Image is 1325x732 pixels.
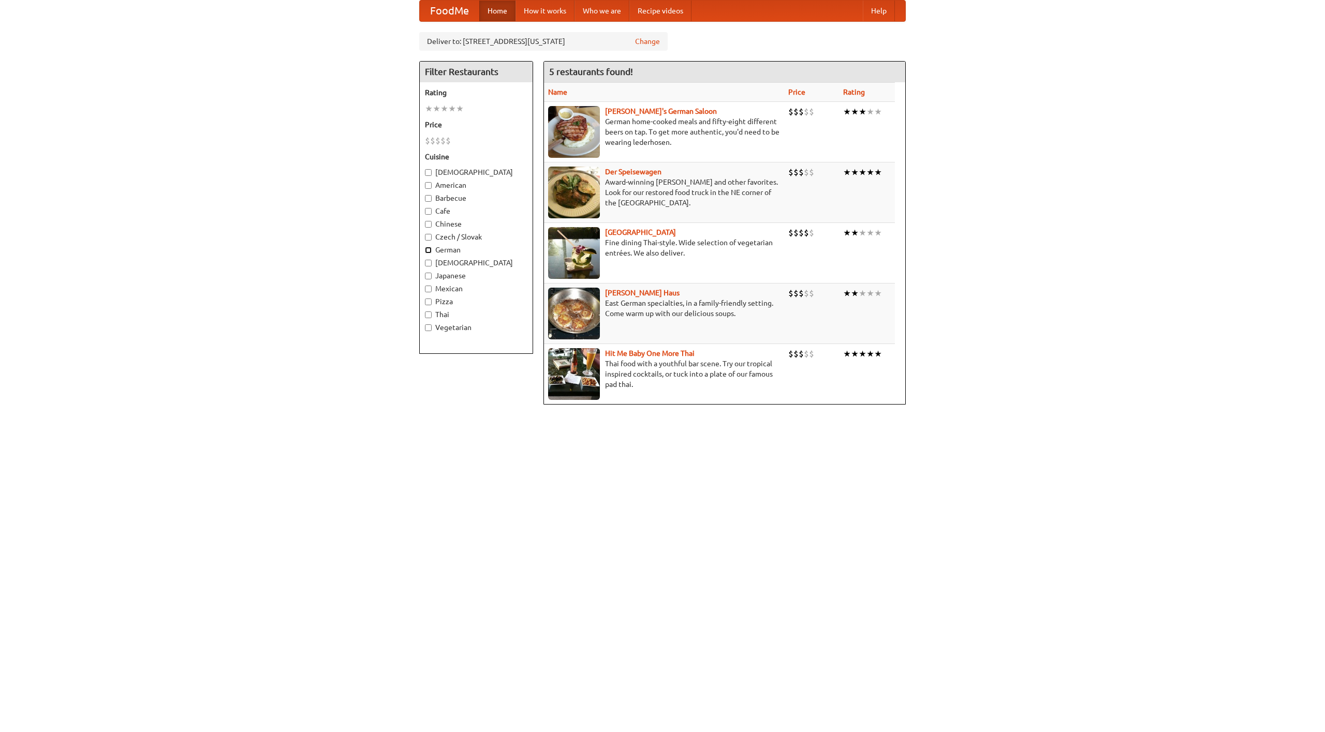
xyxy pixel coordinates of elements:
label: German [425,245,527,255]
li: ★ [433,103,440,114]
input: Pizza [425,298,432,305]
li: ★ [851,167,859,178]
label: Barbecue [425,193,527,203]
input: German [425,247,432,253]
p: Fine dining Thai-style. Wide selection of vegetarian entrées. We also deliver. [548,237,780,258]
li: ★ [843,288,851,299]
li: $ [793,348,799,360]
li: ★ [874,106,882,117]
input: Czech / Slovak [425,234,432,241]
input: [DEMOGRAPHIC_DATA] [425,260,432,266]
a: Change [635,36,660,47]
h5: Price [425,119,527,130]
a: FoodMe [420,1,479,21]
li: $ [809,167,814,178]
h4: Filter Restaurants [420,62,533,82]
input: Mexican [425,286,432,292]
a: [PERSON_NAME]'s German Saloon [605,107,717,115]
li: ★ [874,348,882,360]
label: Vegetarian [425,322,527,333]
input: Barbecue [425,195,432,202]
label: Pizza [425,296,527,307]
li: $ [804,288,809,299]
li: ★ [440,103,448,114]
li: $ [440,135,446,146]
li: $ [425,135,430,146]
input: [DEMOGRAPHIC_DATA] [425,169,432,176]
label: Thai [425,309,527,320]
p: German home-cooked meals and fifty-eight different beers on tap. To get more authentic, you'd nee... [548,116,780,147]
a: How it works [516,1,575,21]
li: ★ [866,167,874,178]
li: $ [799,288,804,299]
label: Japanese [425,271,527,281]
img: speisewagen.jpg [548,167,600,218]
li: ★ [425,103,433,114]
h5: Rating [425,87,527,98]
div: Deliver to: [STREET_ADDRESS][US_STATE] [419,32,668,51]
li: $ [809,348,814,360]
a: [PERSON_NAME] Haus [605,289,680,297]
li: $ [788,106,793,117]
li: ★ [866,288,874,299]
input: Vegetarian [425,324,432,331]
li: $ [809,106,814,117]
a: Recipe videos [629,1,691,21]
a: Name [548,88,567,96]
li: $ [793,106,799,117]
li: $ [809,227,814,238]
li: $ [446,135,451,146]
li: ★ [874,288,882,299]
li: ★ [843,167,851,178]
li: ★ [859,167,866,178]
p: Award-winning [PERSON_NAME] and other favorites. Look for our restored food truck in the NE corne... [548,177,780,208]
a: [GEOGRAPHIC_DATA] [605,228,676,236]
li: $ [435,135,440,146]
li: $ [793,288,799,299]
li: ★ [866,348,874,360]
li: $ [793,227,799,238]
input: Japanese [425,273,432,279]
label: Cafe [425,206,527,216]
img: babythai.jpg [548,348,600,400]
input: American [425,182,432,189]
img: satay.jpg [548,227,600,279]
li: $ [788,288,793,299]
li: ★ [866,227,874,238]
li: ★ [456,103,464,114]
input: Thai [425,311,432,318]
li: ★ [859,227,866,238]
li: $ [804,167,809,178]
li: $ [788,227,793,238]
ng-pluralize: 5 restaurants found! [549,67,633,77]
li: ★ [866,106,874,117]
li: $ [804,348,809,360]
li: ★ [851,288,859,299]
a: Rating [843,88,865,96]
li: ★ [843,106,851,117]
p: East German specialties, in a family-friendly setting. Come warm up with our delicious soups. [548,298,780,319]
li: ★ [859,288,866,299]
img: esthers.jpg [548,106,600,158]
li: ★ [851,348,859,360]
li: $ [793,167,799,178]
input: Cafe [425,208,432,215]
li: ★ [859,106,866,117]
li: $ [799,348,804,360]
label: [DEMOGRAPHIC_DATA] [425,258,527,268]
li: $ [788,348,793,360]
li: ★ [448,103,456,114]
li: ★ [851,227,859,238]
li: $ [799,227,804,238]
a: Price [788,88,805,96]
input: Chinese [425,221,432,228]
a: Hit Me Baby One More Thai [605,349,695,357]
a: Home [479,1,516,21]
label: Chinese [425,219,527,229]
li: ★ [843,348,851,360]
li: $ [430,135,435,146]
